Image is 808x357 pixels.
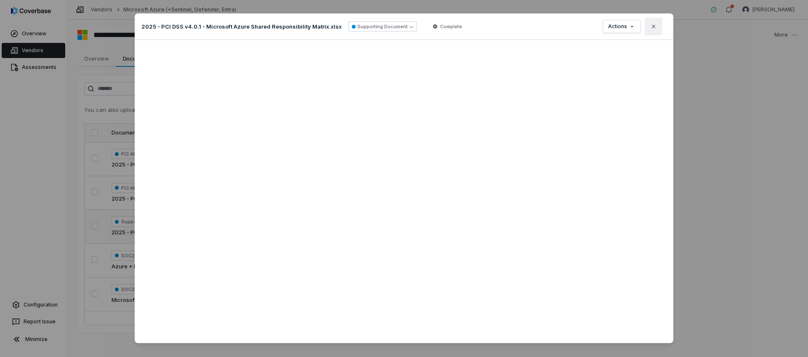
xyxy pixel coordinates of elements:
span: Actions [608,23,627,30]
button: Supporting Document [348,21,417,32]
p: 2025 - PCI DSS v4.0.1 - Microsoft Azure Shared Responsibility Matrix.xlsx [141,23,342,30]
span: Complete [440,23,462,30]
iframe: Preview [141,47,667,336]
button: Actions [603,20,641,33]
